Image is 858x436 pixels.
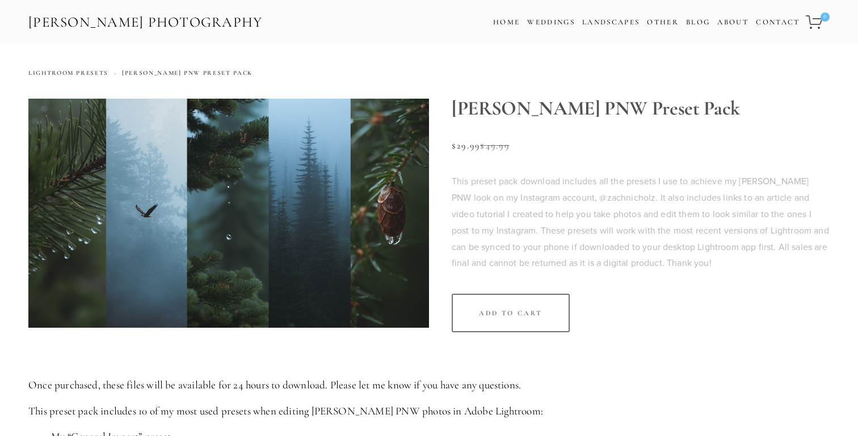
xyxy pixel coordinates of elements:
[28,404,830,419] p: This preset pack includes 10 of my most used presets when editing [PERSON_NAME] PNW photos in Ado...
[452,294,570,332] div: Add To Cart
[28,99,429,328] img: ZAC_5214.jpg
[28,378,830,393] p: Once purchased, these files will be available for 24 hours to download. Please let me know if you...
[821,12,830,22] span: 0
[28,69,108,77] a: Lightroom Presets
[452,141,830,150] div: $29.99
[27,10,264,35] a: [PERSON_NAME] Photography
[452,99,830,118] h1: [PERSON_NAME] PNW Preset Pack
[479,309,542,317] div: Add To Cart
[582,18,640,27] a: Landscapes
[647,18,679,27] a: Other
[756,14,800,31] a: Contact
[804,9,831,36] a: 0 items in cart
[527,18,575,27] a: Weddings
[122,69,253,77] a: [PERSON_NAME] PNW Preset Pack
[717,14,748,31] a: About
[452,173,830,271] p: This preset pack download includes all the presets I use to achieve my [PERSON_NAME] PNW look on ...
[480,140,509,151] span: $49.99
[493,14,520,31] a: Home
[686,14,710,31] a: Blog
